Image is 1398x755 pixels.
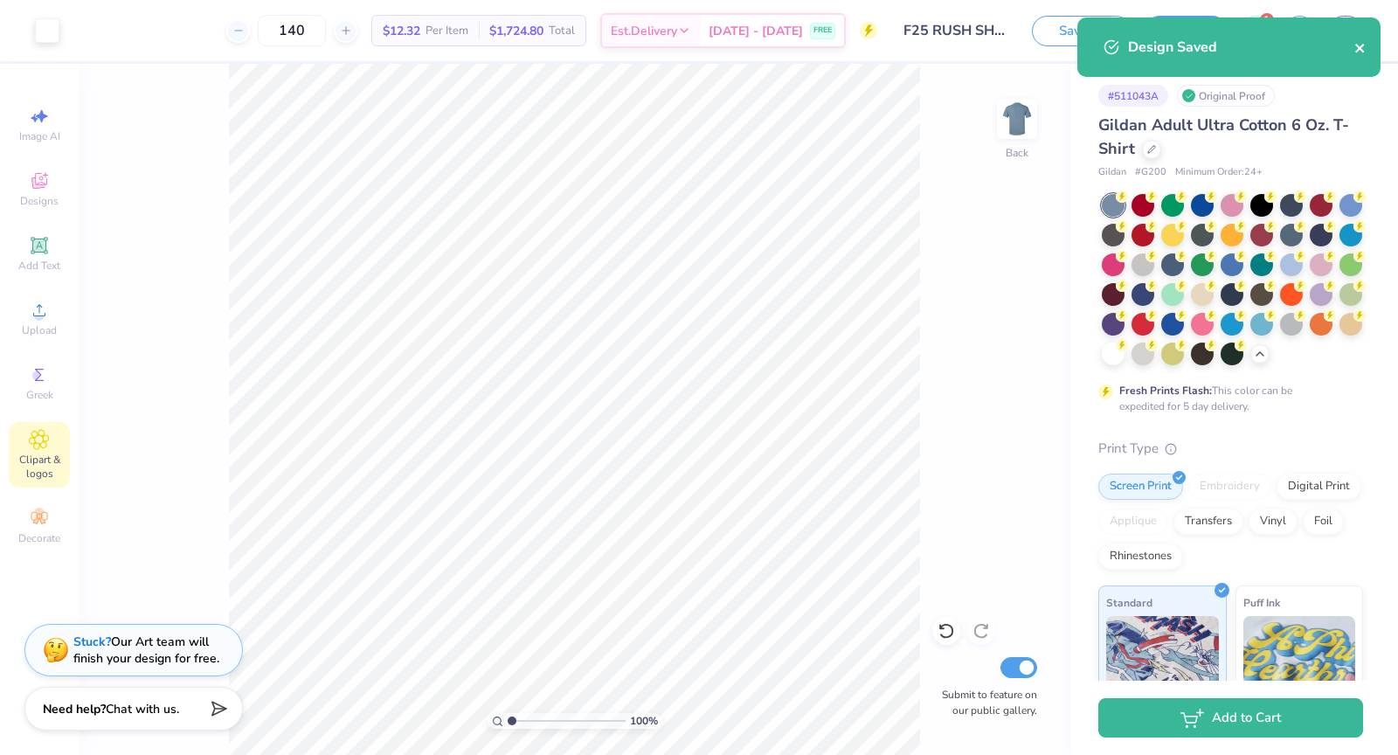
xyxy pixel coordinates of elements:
button: close [1354,37,1367,58]
span: Add Text [18,259,60,273]
span: Per Item [426,22,468,40]
input: Untitled Design [890,13,1019,48]
span: Image AI [19,129,60,143]
button: Save as [1032,16,1132,46]
img: Puff Ink [1243,616,1356,703]
div: Foil [1303,509,1344,535]
span: Chat with us. [106,701,179,717]
input: – – [258,15,326,46]
span: Standard [1106,593,1152,612]
span: Minimum Order: 24 + [1175,165,1263,180]
span: 1 [1260,13,1274,27]
div: Print Type [1098,439,1363,459]
span: FREE [813,24,832,37]
label: Submit to feature on our public gallery. [932,687,1037,718]
div: Embroidery [1188,474,1271,500]
strong: Need help? [43,701,106,717]
div: # 511043A [1098,85,1168,107]
span: Clipart & logos [9,453,70,481]
div: Applique [1098,509,1168,535]
span: # G200 [1135,165,1166,180]
div: This color can be expedited for 5 day delivery. [1119,383,1334,414]
span: [DATE] - [DATE] [709,22,803,40]
span: Designs [20,194,59,208]
div: Rhinestones [1098,544,1183,570]
div: Our Art team will finish your design for free. [73,634,219,667]
div: Original Proof [1177,85,1275,107]
span: $1,724.80 [489,22,543,40]
span: $12.32 [383,22,420,40]
span: Gildan [1098,165,1126,180]
div: Transfers [1173,509,1243,535]
div: Design Saved [1128,37,1354,58]
span: Decorate [18,531,60,545]
img: Back [1000,101,1035,136]
span: Total [549,22,575,40]
button: Add to Cart [1098,698,1363,738]
strong: Stuck? [73,634,111,650]
div: Screen Print [1098,474,1183,500]
span: Upload [22,323,57,337]
img: Standard [1106,616,1219,703]
span: Gildan Adult Ultra Cotton 6 Oz. T-Shirt [1098,114,1349,159]
strong: Fresh Prints Flash: [1119,384,1212,398]
span: 100 % [630,713,658,729]
span: Est. Delivery [611,22,677,40]
span: Puff Ink [1243,593,1280,612]
div: Digital Print [1277,474,1361,500]
div: Vinyl [1249,509,1298,535]
span: Greek [26,388,53,402]
div: Back [1006,145,1028,161]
